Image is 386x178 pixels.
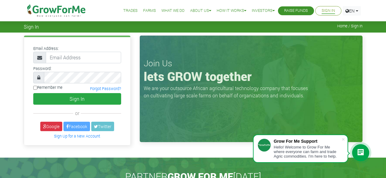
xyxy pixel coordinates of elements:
a: Google [40,122,62,131]
a: Investors [252,8,275,14]
a: Trades [123,8,138,14]
a: How it Works [217,8,246,14]
button: Sign In [33,93,121,105]
a: Farms [143,8,156,14]
div: or [33,110,121,117]
a: What We Do [161,8,185,14]
h1: lets GROW together [144,69,359,84]
label: Password: [33,66,52,72]
label: Email Address: [33,46,59,51]
a: About Us [190,8,211,14]
a: Sign Up for a New Account [54,134,100,138]
a: EN [343,6,361,16]
label: Remember me [33,85,63,90]
input: Remember me [33,86,37,90]
span: Home / Sign In [337,24,363,28]
span: Sign In [24,24,39,30]
p: We are your outsource African agricultural technology company that focuses on cultivating large s... [144,85,312,99]
h3: Join Us [144,58,359,68]
a: Forgot Password? [90,86,121,91]
a: Sign In [322,8,335,14]
a: Raise Funds [284,8,308,14]
div: Grow For Me Support [274,139,341,144]
input: Email Address [46,52,121,63]
div: Hello! Welcome to Grow For Me where everyone can farm and trade Agric commodities. I'm here to help. [274,145,341,159]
